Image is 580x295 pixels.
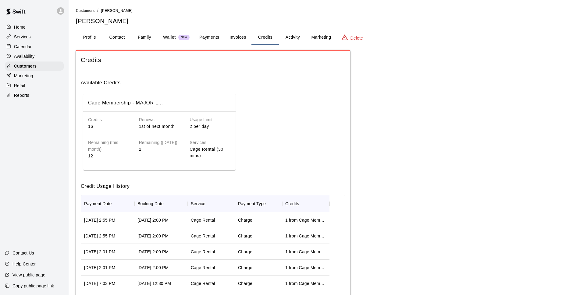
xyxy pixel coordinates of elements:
[14,92,29,98] p: Reports
[163,34,176,40] p: Wallet
[137,217,169,223] div: Oct 08, 2025 2:00 PM
[88,153,129,159] p: 12
[101,9,133,13] span: [PERSON_NAME]
[205,199,214,208] button: Sort
[139,117,180,123] h6: Renews
[178,35,190,39] span: New
[238,249,252,255] div: Charge
[5,42,64,51] a: Calendar
[88,123,129,130] p: 16
[84,195,112,212] div: Payment Date
[14,24,26,30] p: Home
[238,265,252,271] div: Charge
[5,23,64,32] a: Home
[84,217,115,223] div: Oct 08, 2025 2:55 PM
[76,7,573,14] nav: breadcrumb
[76,9,95,13] span: Customers
[5,71,64,80] a: Marketing
[5,91,64,100] a: Reports
[238,217,252,223] div: Charge
[191,217,215,223] div: Cage Rental
[235,195,282,212] div: Payment Type
[194,30,224,45] button: Payments
[285,265,326,271] div: 1 from Cage Membership - MAJOR LEAGUE
[12,283,54,289] p: Copy public page link
[14,44,32,50] p: Calendar
[103,30,131,45] button: Contact
[81,177,345,190] h6: Credit Usage History
[14,53,35,59] p: Availability
[190,146,231,159] p: Cage Rental (30 mins)
[285,195,299,212] div: Credits
[81,195,134,212] div: Payment Date
[14,34,31,40] p: Services
[134,195,188,212] div: Booking Date
[285,249,326,255] div: 1 from Cage Membership - MAJOR LEAGUE
[5,32,64,41] a: Services
[191,265,215,271] div: Cage Rental
[81,74,345,87] h6: Available Credits
[251,30,279,45] button: Credits
[285,233,326,239] div: 1 from Cage Membership - MAJOR LEAGUE
[306,30,336,45] button: Marketing
[14,73,33,79] p: Marketing
[88,139,129,153] h6: Remaining (this month)
[5,81,64,90] a: Retail
[137,249,169,255] div: Oct 01, 2025 2:00 PM
[137,280,171,286] div: Sep 28, 2025 12:30 PM
[88,117,129,123] h6: Credits
[84,249,115,255] div: Oct 01, 2025 2:01 PM
[285,280,326,286] div: 1 from Cage Membership - MAJOR LEAGUE
[285,217,326,223] div: 1 from Cage Membership - MAJOR LEAGUE
[112,199,120,208] button: Sort
[97,7,98,14] li: /
[279,30,306,45] button: Activity
[238,195,266,212] div: Payment Type
[12,250,34,256] p: Contact Us
[190,117,231,123] h6: Usage Limit
[137,195,164,212] div: Booking Date
[191,280,215,286] div: Cage Rental
[137,233,169,239] div: Oct 08, 2025 2:00 PM
[12,261,36,267] p: Help Center
[139,146,180,153] p: 2
[164,199,172,208] button: Sort
[84,233,115,239] div: Oct 08, 2025 2:55 PM
[191,233,215,239] div: Cage Rental
[299,199,308,208] button: Sort
[238,233,252,239] div: Charge
[76,30,573,45] div: basic tabs example
[84,265,115,271] div: Oct 01, 2025 2:01 PM
[137,265,169,271] div: Oct 01, 2025 2:00 PM
[266,199,274,208] button: Sort
[190,123,231,130] p: 2 per day
[5,52,64,61] a: Availability
[238,280,252,286] div: Charge
[88,99,163,107] h6: Cage Membership - MAJOR LEAGUE
[224,30,251,45] button: Invoices
[139,123,180,130] p: 1st of next month
[350,35,363,41] p: Delete
[14,83,25,89] p: Retail
[282,195,329,212] div: Credits
[131,30,158,45] button: Family
[81,56,345,64] span: Credits
[188,195,235,212] div: Service
[14,63,37,69] p: Customers
[191,195,205,212] div: Service
[190,139,231,146] h6: Services
[76,17,573,25] h5: [PERSON_NAME]
[84,280,115,286] div: Sep 26, 2025 7:03 PM
[191,249,215,255] div: Cage Rental
[12,272,45,278] p: View public page
[76,8,95,13] a: Customers
[5,61,64,71] a: Customers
